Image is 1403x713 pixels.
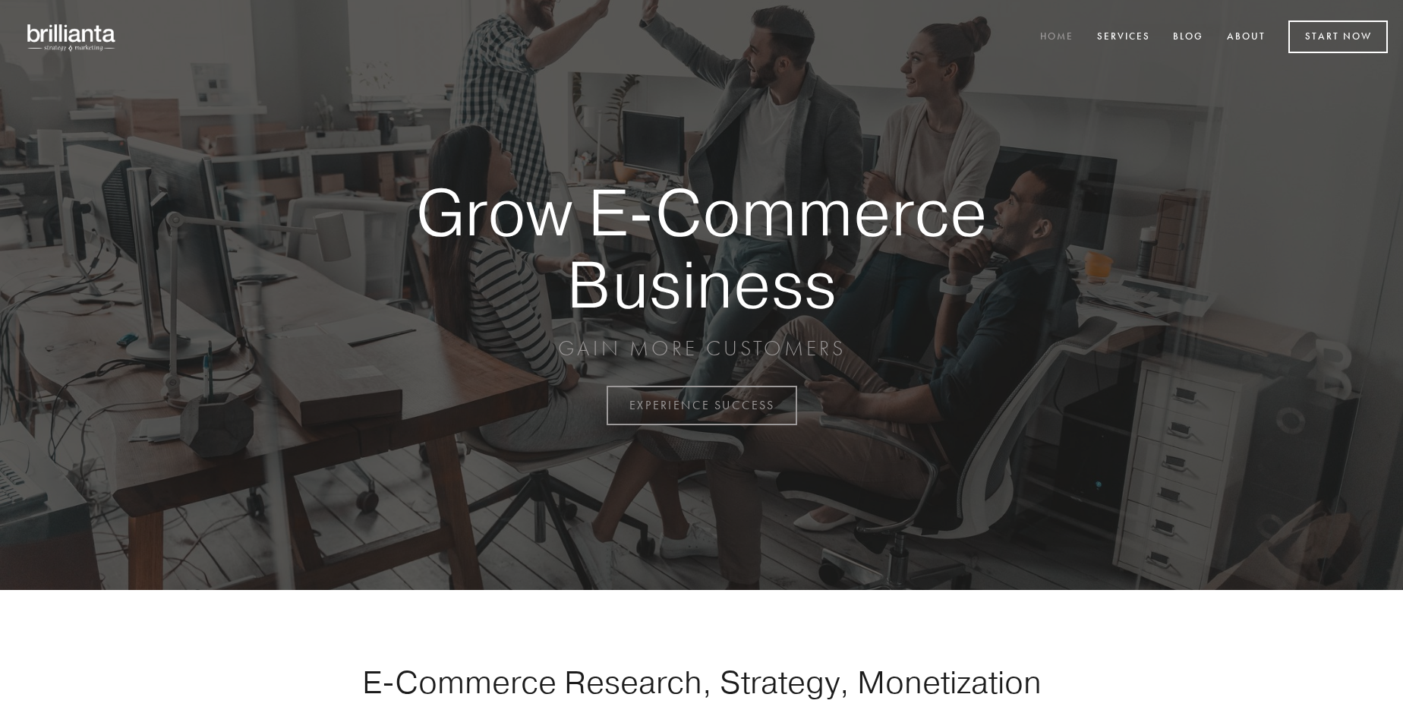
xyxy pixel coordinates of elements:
strong: Grow E-Commerce Business [363,176,1040,320]
a: About [1217,25,1275,50]
a: Blog [1163,25,1213,50]
a: Services [1087,25,1160,50]
h1: E-Commerce Research, Strategy, Monetization [314,663,1089,701]
a: EXPERIENCE SUCCESS [607,386,797,425]
a: Start Now [1288,21,1388,53]
img: brillianta - research, strategy, marketing [15,15,129,59]
p: GAIN MORE CUSTOMERS [363,335,1040,362]
a: Home [1030,25,1083,50]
